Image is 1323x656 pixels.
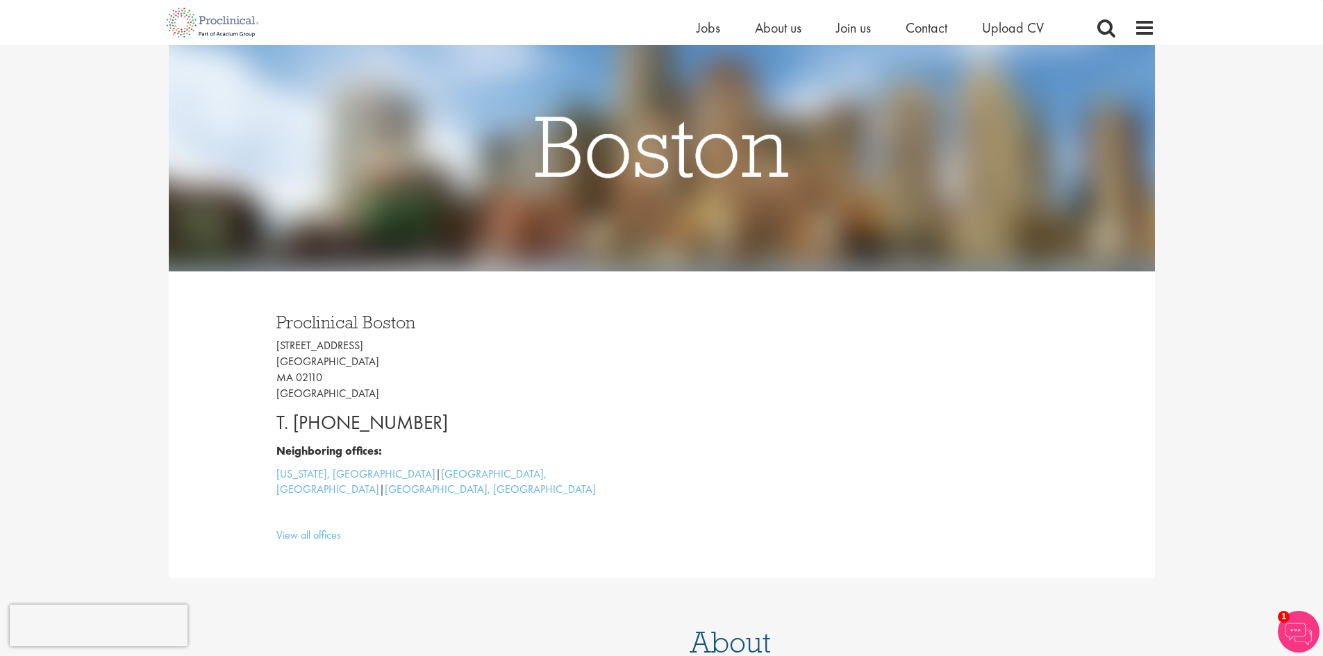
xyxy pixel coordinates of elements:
[755,19,801,37] a: About us
[276,444,382,458] b: Neighboring offices:
[276,338,651,401] p: [STREET_ADDRESS] [GEOGRAPHIC_DATA] MA 02110 [GEOGRAPHIC_DATA]
[10,605,188,646] iframe: reCAPTCHA
[385,482,596,496] a: [GEOGRAPHIC_DATA], [GEOGRAPHIC_DATA]
[276,466,651,498] p: | |
[1278,611,1290,623] span: 1
[276,313,651,331] h3: Proclinical Boston
[276,528,341,542] a: View all offices
[276,409,651,437] p: T. [PHONE_NUMBER]
[836,19,871,37] a: Join us
[1278,611,1320,653] img: Chatbot
[276,466,547,497] a: [GEOGRAPHIC_DATA], [GEOGRAPHIC_DATA]
[906,19,947,37] a: Contact
[982,19,1044,37] a: Upload CV
[697,19,720,37] a: Jobs
[276,466,435,481] a: [US_STATE], [GEOGRAPHIC_DATA]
